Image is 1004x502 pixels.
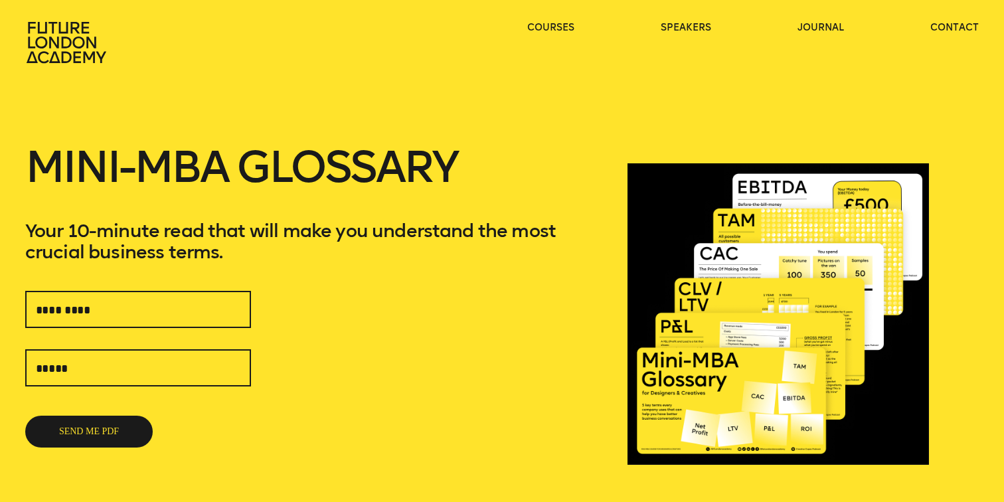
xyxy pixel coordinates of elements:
[930,21,979,35] a: contact
[25,416,153,448] button: SEND ME PDF
[661,21,711,35] a: speakers
[25,220,602,263] p: Your 10-minute read that will make you understand the most crucial business terms.
[25,146,602,220] h1: Mini-MBA Glossary
[527,21,574,35] a: courses
[797,21,844,35] a: journal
